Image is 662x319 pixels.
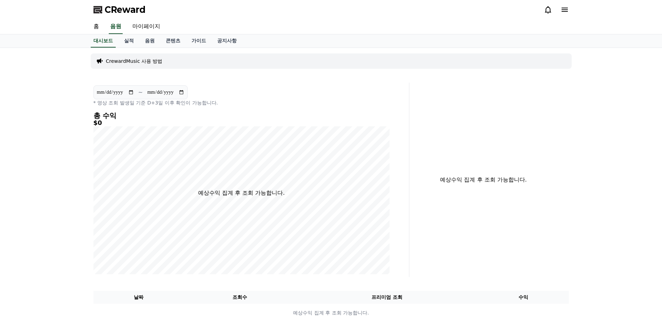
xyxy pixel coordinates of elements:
a: 가이드 [186,34,212,48]
th: 조회수 [184,291,295,304]
th: 수익 [478,291,569,304]
a: 대시보드 [91,34,116,48]
p: 예상수익 집계 후 조회 가능합니다. [94,309,569,317]
p: 예상수익 집계 후 조회 가능합니다. [198,189,285,197]
a: 공지사항 [212,34,242,48]
a: 마이페이지 [127,19,166,34]
a: 음원 [139,34,160,48]
a: CrewardMusic 사용 방법 [106,58,163,65]
a: 실적 [118,34,139,48]
th: 프리미엄 조회 [296,291,478,304]
th: 날짜 [93,291,184,304]
p: 예상수익 집계 후 조회 가능합니다. [415,176,552,184]
h5: $0 [93,119,390,126]
span: CReward [105,4,146,15]
h4: 총 수익 [93,112,390,119]
a: 음원 [109,19,123,34]
a: 콘텐츠 [160,34,186,48]
a: 홈 [88,19,105,34]
p: ~ [138,88,143,96]
a: CReward [93,4,146,15]
p: * 영상 조회 발생일 기준 D+3일 이후 확인이 가능합니다. [93,99,390,106]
